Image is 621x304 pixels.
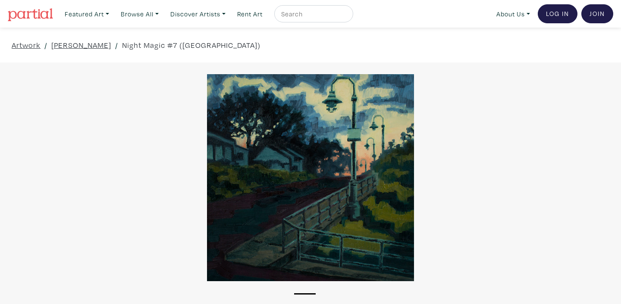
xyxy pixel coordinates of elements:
a: [PERSON_NAME] [51,39,111,51]
a: About Us [492,5,534,23]
input: Search [280,9,345,19]
button: 1 of 1 [294,293,316,295]
span: / [115,39,118,51]
span: / [44,39,47,51]
a: Artwork [12,39,41,51]
a: Night Magic #7 ([GEOGRAPHIC_DATA]) [122,39,260,51]
a: Log In [538,4,577,23]
a: Join [581,4,613,23]
a: Discover Artists [166,5,229,23]
a: Featured Art [61,5,113,23]
a: Browse All [117,5,163,23]
a: Rent Art [233,5,267,23]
